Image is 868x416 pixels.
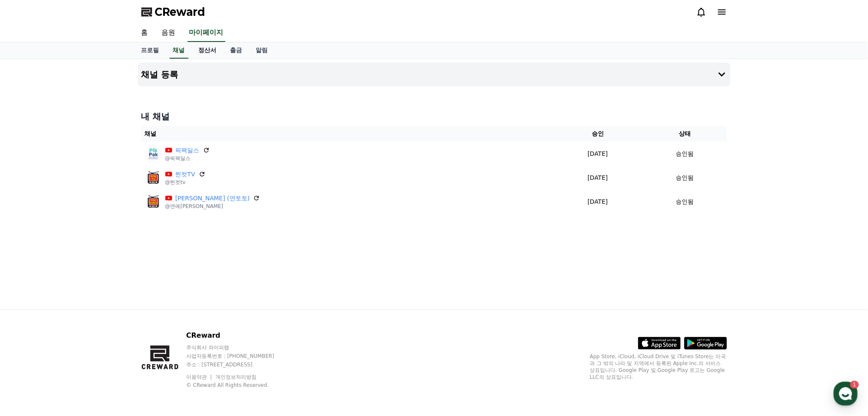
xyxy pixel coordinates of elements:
[186,382,291,389] p: © CReward All Rights Reserved.
[138,62,731,86] button: 채널 등록
[155,5,206,19] span: CReward
[176,170,195,179] a: 찐컷TV
[676,197,694,206] p: 승인됨
[186,330,291,341] p: CReward
[141,5,206,19] a: CReward
[188,24,225,42] a: 마이페이지
[590,353,727,380] p: App Store, iCloud, iCloud Drive 및 iTunes Store는 미국과 그 밖의 나라 및 지역에서 등록된 Apple Inc.의 서비스 상표입니다. Goo...
[134,24,155,42] a: 홈
[27,284,32,291] span: 홈
[556,149,640,158] p: [DATE]
[165,179,206,186] p: @찐컷tv
[676,149,694,158] p: 승인됨
[186,353,291,360] p: 사업자등록번호 : [PHONE_NUMBER]
[141,110,727,122] h4: 내 채널
[141,126,552,142] th: 채널
[192,42,224,59] a: 정산서
[224,42,249,59] a: 출금
[110,271,164,293] a: 설정
[186,374,213,380] a: 이용약관
[186,361,291,368] p: 주소 : [STREET_ADDRESS]
[3,271,57,293] a: 홈
[249,42,275,59] a: 알림
[57,271,110,293] a: 1대화
[132,284,143,291] span: 설정
[556,197,640,206] p: [DATE]
[176,146,200,155] a: 픽팩딜스
[215,374,257,380] a: 개인정보처리방침
[78,285,89,291] span: 대화
[176,194,250,203] a: [PERSON_NAME] (연토토)
[155,24,182,42] a: 음원
[145,145,162,162] img: 픽팩딜스
[165,155,210,162] p: @픽팩딜스
[186,344,291,351] p: 주식회사 와이피랩
[556,173,640,182] p: [DATE]
[141,70,179,79] h4: 채널 등록
[145,193,162,210] img: 연예토크토크 (연토토)
[552,126,644,142] th: 승인
[145,169,162,186] img: 찐컷TV
[165,203,260,210] p: @연예[PERSON_NAME]
[644,126,727,142] th: 상태
[87,271,90,278] span: 1
[170,42,188,59] a: 채널
[134,42,166,59] a: 프로필
[676,173,694,182] p: 승인됨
